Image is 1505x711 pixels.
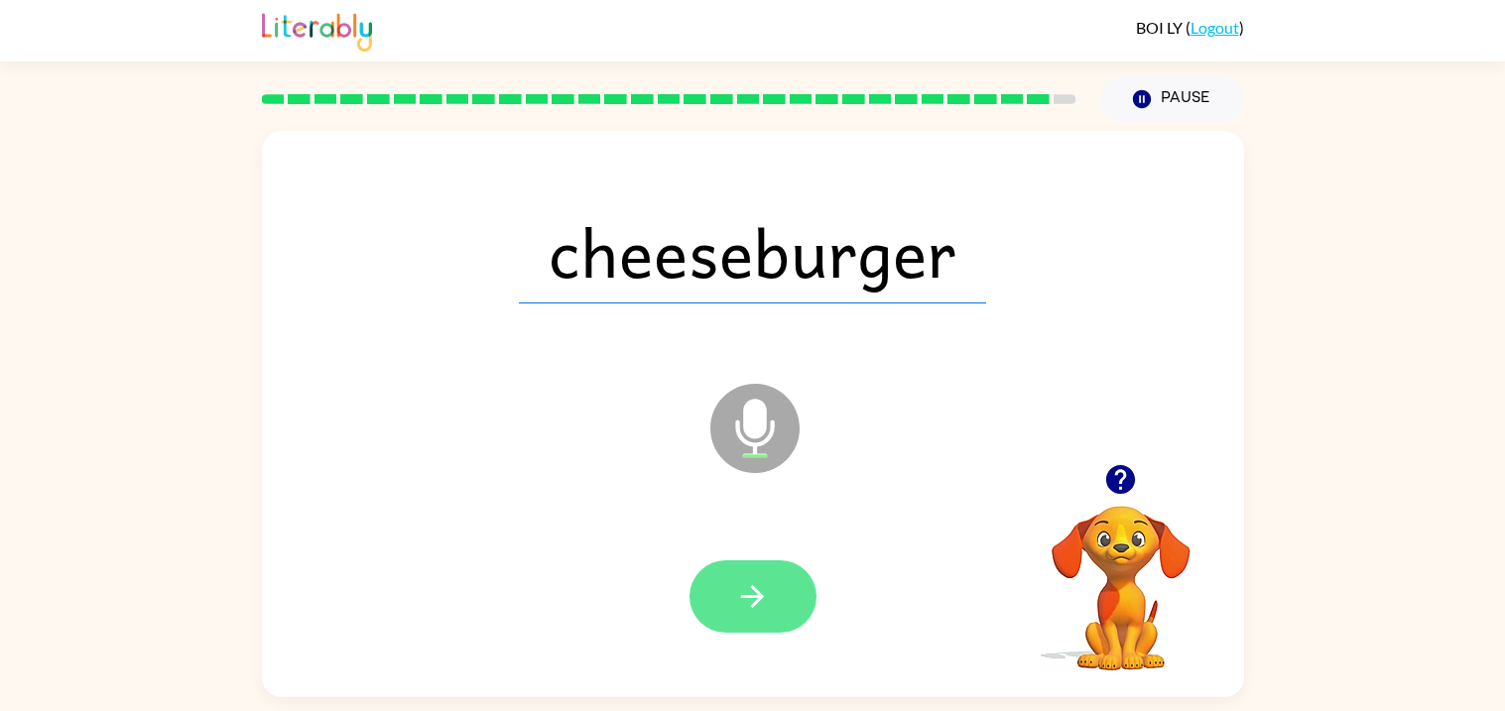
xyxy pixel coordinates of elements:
[1022,475,1220,673] video: Your browser must support playing .mp4 files to use Literably. Please try using another browser.
[1191,18,1239,37] a: Logout
[262,8,372,52] img: Literably
[519,200,986,303] span: cheeseburger
[1136,18,1244,37] div: ( )
[1100,76,1244,122] button: Pause
[1136,18,1186,37] span: BOI LY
